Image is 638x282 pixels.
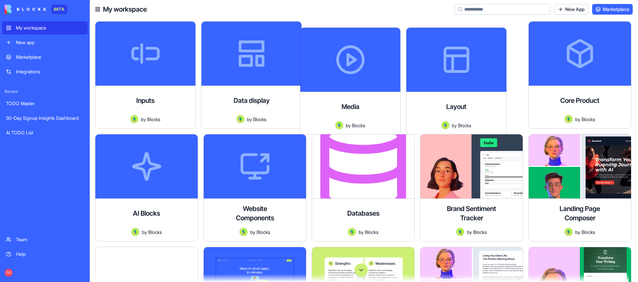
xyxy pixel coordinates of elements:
img: Avatar [237,115,244,123]
h4: Data display [233,96,269,105]
a: Help [2,247,88,261]
span: by [575,116,580,123]
a: New App [554,4,588,15]
h4: Core Product [560,96,599,105]
a: New app [2,36,88,49]
h4: Website Components [228,204,281,223]
img: Avatar [441,121,449,129]
img: Avatar [565,115,573,123]
div: Integrations [16,68,84,75]
a: Data displayAvatarbyBlocks [203,21,306,129]
h4: Media [341,102,359,111]
span: by [142,229,147,236]
img: Avatar [335,121,343,129]
span: Blocks [253,116,266,123]
a: TODO Master [2,97,88,110]
span: Blocks [582,116,595,123]
div: New app [16,39,84,46]
a: Website ComponentsAvatarbyBlocks [203,134,306,242]
span: Blocks [147,116,160,123]
span: Blocks [473,229,487,236]
span: Recent [2,89,88,94]
h4: Landing Page Composer [553,204,606,223]
img: Avatar [240,228,248,236]
a: Team [2,233,88,246]
a: 30-Day Signup Insights Dashboard [2,111,88,125]
span: by [247,116,252,123]
button: Scroll to bottom [355,263,368,277]
div: My workspace [16,25,84,31]
img: Avatar [131,228,139,236]
div: TODO Master [6,100,84,107]
h4: AI Blocks [133,209,160,218]
span: by [359,229,364,236]
span: Blocks [257,229,270,236]
h4: Inputs [136,96,155,105]
span: Blocks [148,229,162,236]
span: Blocks [365,229,378,236]
span: Blocks [582,229,595,236]
span: by [452,122,457,129]
a: AI TODO List [2,126,88,139]
div: Marketplace [16,54,84,60]
a: MediaAvatarbyBlocks [312,21,415,129]
a: Marketplace [592,4,633,15]
div: Team [16,236,84,243]
div: BETA [51,5,67,14]
a: Brand Sentiment TrackerAvatarbyBlocks [420,134,523,242]
img: Avatar [565,228,573,236]
h4: Brand Sentiment Tracker [445,204,498,223]
span: by [250,229,255,236]
a: AI BlocksAvatarbyBlocks [95,134,198,242]
div: AI TODO List [6,129,84,136]
h4: Databases [347,209,379,218]
a: LayoutAvatarbyBlocks [420,21,523,129]
span: Blocks [458,122,471,129]
img: logo [5,5,46,14]
img: Avatar [131,115,138,123]
span: Blocks [352,122,365,129]
div: 30-Day Signup Insights Dashboard [6,115,84,121]
img: Avatar [456,228,464,236]
a: Integrations [2,65,88,78]
span: GS [5,269,13,277]
div: Help [16,251,84,257]
span: by [575,229,580,236]
a: Marketplace [2,50,88,64]
img: Avatar [348,228,356,236]
a: My workspace [2,21,88,35]
a: InputsAvatarbyBlocks [95,21,198,129]
span: by [141,116,146,123]
a: Core ProductAvatarbyBlocks [528,21,631,129]
span: by [467,229,472,236]
span: by [346,122,351,129]
a: DatabasesAvatarbyBlocks [312,134,415,242]
a: Landing Page ComposerAvatarbyBlocks [528,134,631,242]
h4: Layout [446,102,467,111]
h4: My workspace [103,5,147,14]
a: BETA [5,5,67,14]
